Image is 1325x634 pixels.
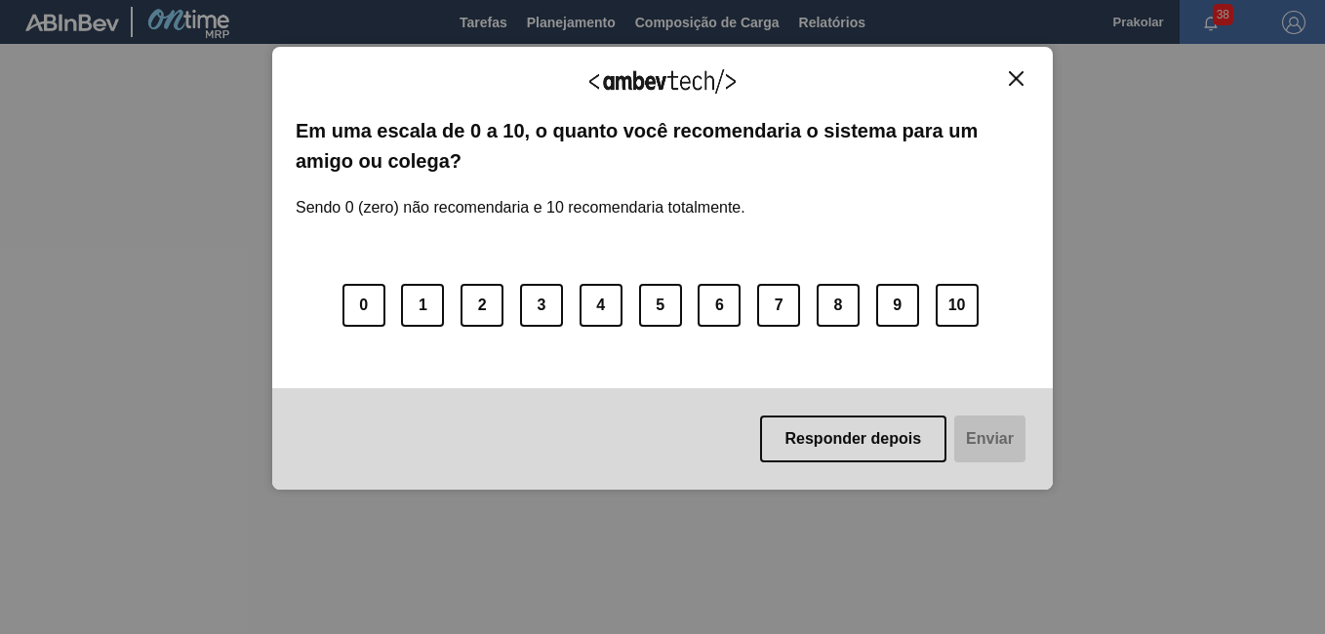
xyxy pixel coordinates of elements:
[520,284,563,327] button: 3
[760,416,947,462] button: Responder depois
[580,284,622,327] button: 4
[589,69,736,94] img: Logo Ambevtech
[639,284,682,327] button: 5
[296,176,745,217] label: Sendo 0 (zero) não recomendaria e 10 recomendaria totalmente.
[936,284,979,327] button: 10
[1009,71,1024,86] img: Fechar
[461,284,503,327] button: 2
[876,284,919,327] button: 9
[1003,70,1029,87] button: Fechar
[757,284,800,327] button: 7
[401,284,444,327] button: 1
[698,284,741,327] button: 6
[342,284,385,327] button: 0
[817,284,860,327] button: 8
[296,116,1029,176] label: Em uma escala de 0 a 10, o quanto você recomendaria o sistema para um amigo ou colega?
